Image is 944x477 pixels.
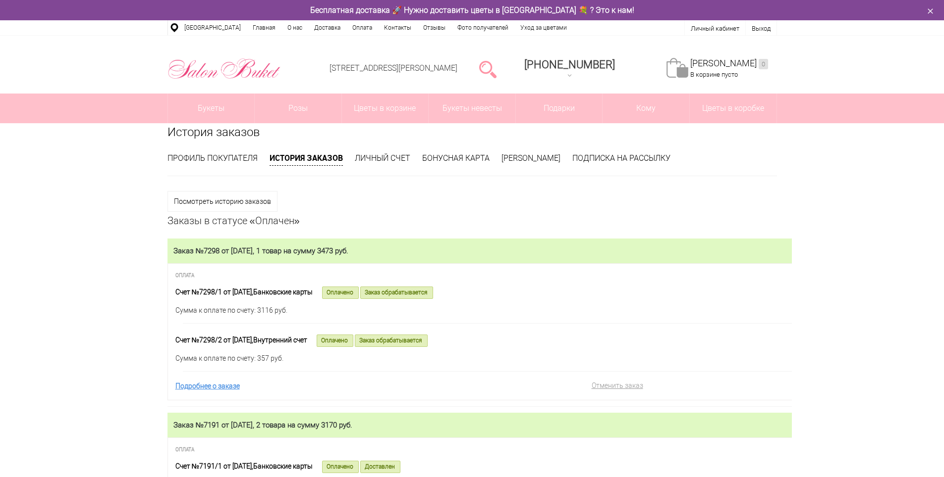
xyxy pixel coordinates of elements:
a: О нас [281,20,308,35]
span: Сумма к оплате по счету: [175,354,256,362]
a: Букеты невесты [429,94,515,123]
a: Личный счет [355,153,410,163]
span: 3116 руб. [257,306,287,314]
a: Профиль покупателя [167,153,258,163]
span: Оплата [175,447,194,453]
a: Цветы в коробке [690,94,777,123]
a: [STREET_ADDRESS][PERSON_NAME] [330,63,457,73]
span: Оплачено [322,286,359,299]
span: Банковские карты [253,462,313,470]
a: Бонусная карта [422,153,490,163]
a: [PHONE_NUMBER] [518,55,621,83]
span: [PHONE_NUMBER] [524,58,615,71]
a: История заказов [270,152,343,166]
span: Заказ обрабатывается [360,286,433,299]
span: Кому [603,94,689,123]
span: 357 руб. [257,354,283,362]
a: Доставка [308,20,346,35]
img: Цветы Нижний Новгород [167,56,281,82]
a: Личный кабинет [691,25,739,32]
a: Отзывы [417,20,451,35]
span: Сумма к оплате по счету: [175,306,256,314]
a: Фото получателей [451,20,514,35]
a: [GEOGRAPHIC_DATA] [178,20,247,35]
span: В корзине пусто [690,71,738,78]
ins: 0 [759,59,768,69]
span: Доставлен [360,461,400,473]
a: Подробнее о заказе [175,382,240,390]
div: Счет №7191/1 от [DATE], [175,460,644,473]
a: Отменить заказ [592,382,643,389]
h2: Заказ №7191 от [DATE], 2 товара на сумму 3170 руб. [173,421,786,429]
h1: История заказов [167,123,777,141]
h2: Заказ №7298 от [DATE], 1 товар на сумму 3473 руб. [173,246,786,255]
a: Контакты [378,20,417,35]
div: Бесплатная доставка 🚀 Нужно доставить цветы в [GEOGRAPHIC_DATA] 💐 ? Это к нам! [160,5,784,15]
a: Букеты [168,94,255,123]
span: Банковские карты [253,288,313,296]
span: Оплата [175,273,194,279]
a: [PERSON_NAME] [690,58,768,69]
a: Цветы в корзине [342,94,429,123]
div: Счет №7298/2 от [DATE], [175,334,644,347]
span: Заказ обрабатывается [355,334,428,347]
a: Главная [247,20,281,35]
a: Уход за цветами [514,20,573,35]
a: Посмотреть историю заказов [167,191,278,212]
a: Розы [255,94,341,123]
a: Оплата [346,20,378,35]
a: Выход [752,25,771,32]
a: [PERSON_NAME] [501,153,560,163]
div: Счет №7298/1 от [DATE], [175,286,644,299]
span: Внутренний счет [253,336,307,344]
a: Подписка на рассылку [572,153,670,163]
a: Подарки [516,94,603,123]
span: Оплачено [322,461,359,473]
span: Оплачено [317,334,353,347]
